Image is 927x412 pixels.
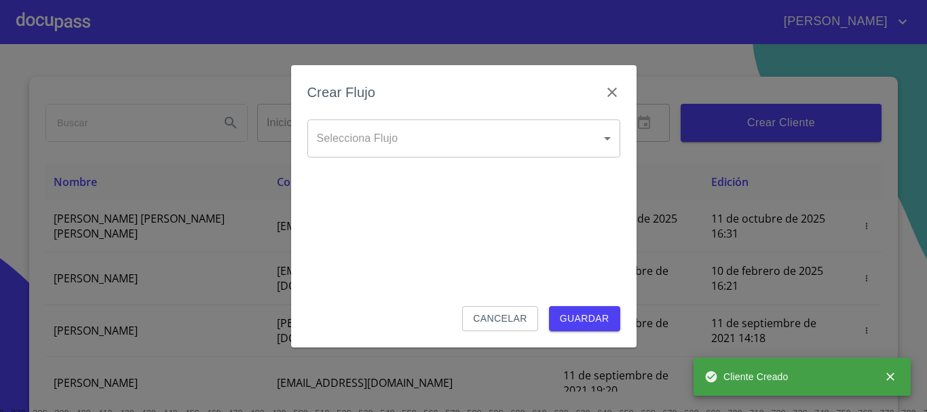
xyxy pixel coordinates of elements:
button: Cancelar [462,306,537,331]
button: Guardar [549,306,620,331]
h6: Crear Flujo [307,81,376,103]
span: Guardar [560,310,609,327]
button: close [875,362,905,392]
span: Cancelar [473,310,527,327]
span: Cliente Creado [704,370,789,383]
div: ​ [307,119,620,157]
